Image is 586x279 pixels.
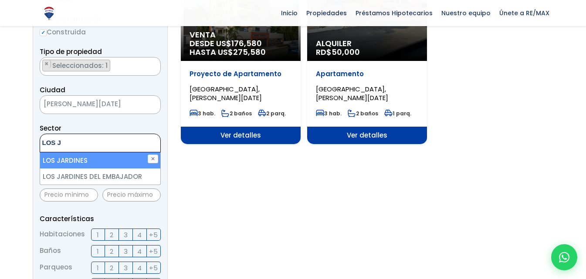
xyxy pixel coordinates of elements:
[51,61,110,70] span: Seleccionados: 1
[437,7,495,20] span: Nuestro equipo
[151,60,156,68] span: ×
[40,134,125,153] textarea: Search
[190,84,262,102] span: [GEOGRAPHIC_DATA], [PERSON_NAME][DATE]
[110,262,113,273] span: 2
[44,60,49,68] span: ×
[97,229,99,240] span: 1
[316,47,360,57] span: RD$
[42,60,110,71] li: APARTAMENTO
[124,229,128,240] span: 3
[40,188,98,202] input: Precio mínimo
[40,152,160,168] li: LOS JARDINES
[137,229,142,240] span: 4
[332,47,360,57] span: 50,000
[348,110,378,117] span: 2 baños
[40,98,139,110] span: SANTO DOMINGO DE GUZMÁN
[97,262,99,273] span: 1
[40,168,160,185] li: LOS JARDINES DEL EMBAJADOR
[97,246,99,257] span: 1
[40,57,45,76] textarea: Search
[102,188,161,202] input: Precio máximo
[40,213,161,224] p: Características
[40,124,61,133] span: Sector
[302,7,351,20] span: Propiedades
[40,95,161,114] span: SANTO DOMINGO DE GUZMÁN
[307,127,427,144] span: Ver detalles
[124,246,128,257] span: 3
[495,7,554,20] span: Únete a RE/MAX
[41,6,57,21] img: Logo de REMAX
[316,110,342,117] span: 3 hab.
[351,7,437,20] span: Préstamos Hipotecarios
[149,229,158,240] span: +5
[316,84,388,102] span: [GEOGRAPHIC_DATA], [PERSON_NAME][DATE]
[190,39,292,57] span: DESDE US$
[258,110,286,117] span: 2 parq.
[148,155,158,163] button: ✕
[40,85,65,94] span: Ciudad
[181,127,301,144] span: Ver detalles
[137,246,142,257] span: 4
[277,7,302,20] span: Inicio
[316,70,418,78] p: Apartamento
[137,262,142,273] span: 4
[124,262,128,273] span: 3
[190,110,215,117] span: 3 hab.
[40,47,102,56] span: Tipo de propiedad
[149,246,158,257] span: +5
[384,110,411,117] span: 1 parq.
[231,38,262,49] span: 176,580
[40,229,85,241] span: Habitaciones
[149,262,158,273] span: +5
[190,70,292,78] p: Proyecto de Apartamento
[110,246,113,257] span: 2
[40,29,47,36] input: Construida
[221,110,252,117] span: 2 baños
[110,229,113,240] span: 2
[43,60,51,68] button: Remove item
[40,245,61,257] span: Baños
[40,27,161,37] label: Construida
[190,30,292,39] span: Venta
[139,98,152,112] button: Remove all items
[147,101,152,109] span: ×
[316,39,418,48] span: Alquiler
[151,60,156,68] button: Remove all items
[233,47,266,57] span: 275,580
[190,48,292,57] span: HASTA US$
[40,262,72,274] span: Parqueos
